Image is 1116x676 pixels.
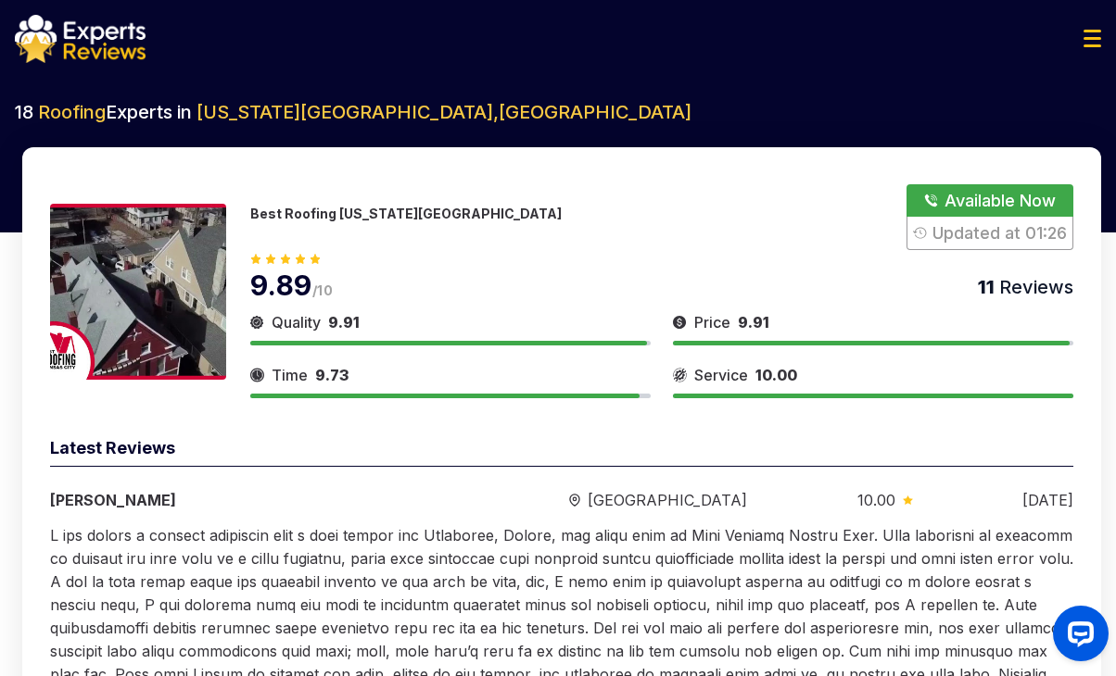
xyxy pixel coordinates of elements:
[995,276,1073,298] span: Reviews
[15,99,1101,125] h2: 18 Experts in
[250,206,562,221] p: Best Roofing [US_STATE][GEOGRAPHIC_DATA]
[250,311,264,333] img: slider icon
[15,15,146,63] img: logo
[328,313,360,332] span: 9.91
[978,276,995,298] span: 11
[50,435,1073,467] div: Latest Reviews
[694,364,748,386] span: Service
[315,366,349,384] span: 9.73
[38,101,106,123] span: Roofing
[694,311,730,333] span: Price
[755,366,797,384] span: 10.00
[312,282,333,298] span: /10
[738,313,769,332] span: 9.91
[673,364,687,386] img: slider icon
[250,269,312,302] span: 9.89
[50,204,226,380] img: 175188558380285.jpeg
[272,311,321,333] span: Quality
[569,494,580,507] img: slider icon
[250,364,264,386] img: slider icon
[673,311,687,333] img: slider icon
[197,101,691,123] span: [US_STATE][GEOGRAPHIC_DATA] , [GEOGRAPHIC_DATA]
[588,489,747,511] span: [GEOGRAPHIC_DATA]
[857,489,895,511] span: 10.00
[903,495,913,505] img: slider icon
[1038,598,1116,676] iframe: OpenWidget widget
[50,489,460,511] div: [PERSON_NAME]
[1084,30,1101,47] img: Menu Icon
[1022,489,1073,511] div: [DATE]
[272,364,308,386] span: Time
